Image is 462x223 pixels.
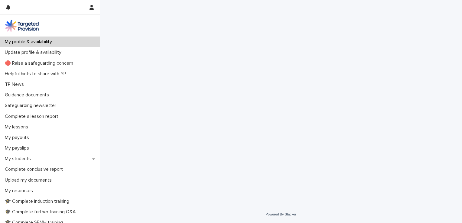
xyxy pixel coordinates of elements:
p: TP News [2,82,29,87]
p: Update profile & availability [2,50,66,55]
p: My students [2,156,36,162]
p: 🎓 Complete induction training [2,199,74,204]
p: Complete conclusive report [2,166,68,172]
p: My resources [2,188,38,194]
p: Safeguarding newsletter [2,103,61,108]
p: 🎓 Complete further training Q&A [2,209,81,215]
p: Upload my documents [2,177,57,183]
p: 🔴 Raise a safeguarding concern [2,60,78,66]
p: My lessons [2,124,33,130]
a: Powered By Stacker [265,212,296,216]
p: Guidance documents [2,92,54,98]
p: My profile & availability [2,39,57,45]
p: My payslips [2,145,34,151]
p: My payouts [2,135,34,141]
img: M5nRWzHhSzIhMunXDL62 [5,20,39,32]
p: Complete a lesson report [2,114,63,119]
p: Helpful hints to share with YP [2,71,71,77]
